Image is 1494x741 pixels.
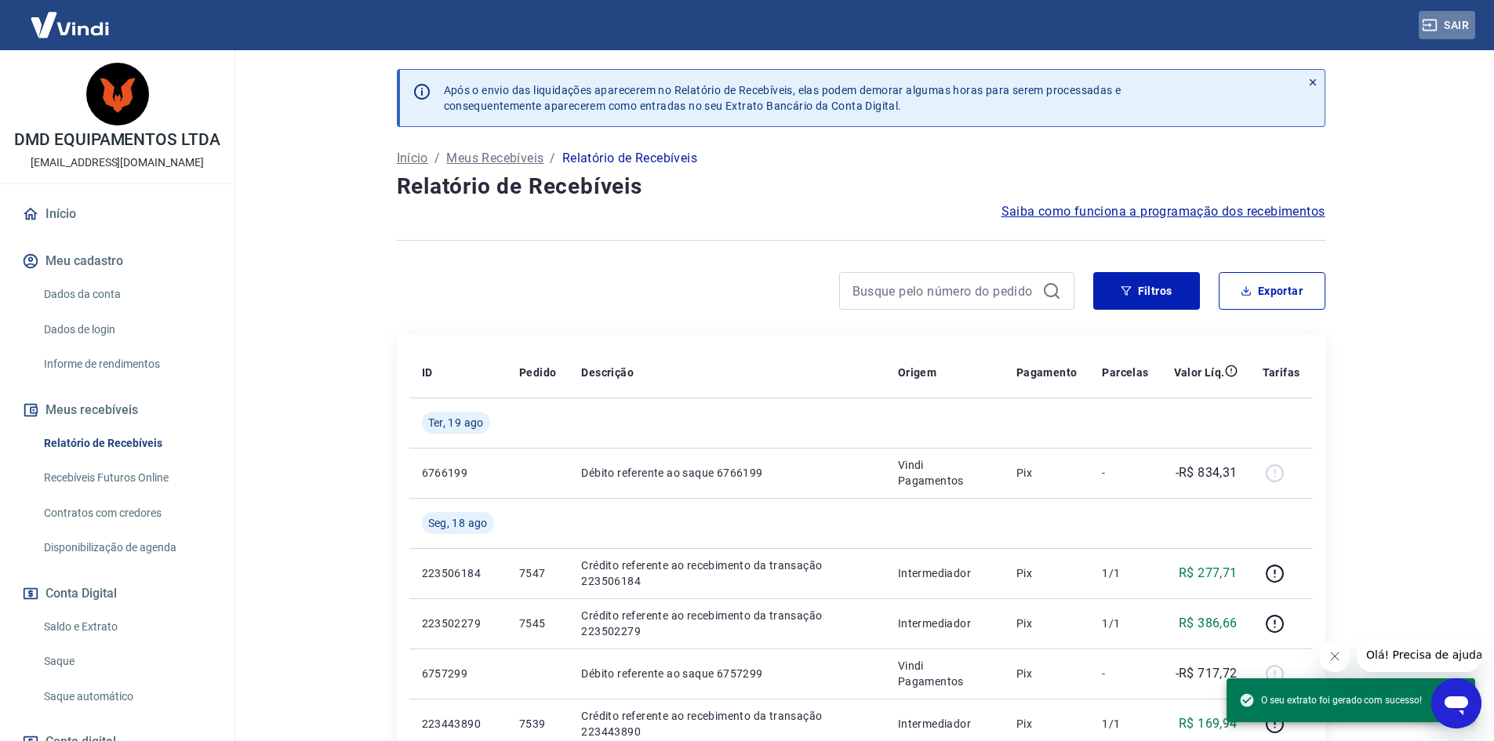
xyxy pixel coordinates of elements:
[1102,565,1148,581] p: 1/1
[19,393,216,427] button: Meus recebíveis
[14,132,220,148] p: DMD EQUIPAMENTOS LTDA
[1263,365,1300,380] p: Tarifas
[550,149,555,168] p: /
[581,465,872,481] p: Débito referente ao saque 6766199
[38,348,216,380] a: Informe de rendimentos
[1419,11,1475,40] button: Sair
[1016,365,1078,380] p: Pagamento
[1102,616,1148,631] p: 1/1
[38,427,216,459] a: Relatório de Recebíveis
[434,149,440,168] p: /
[422,565,494,581] p: 223506184
[38,497,216,529] a: Contratos com credores
[519,365,556,380] p: Pedido
[519,716,556,732] p: 7539
[19,576,216,611] button: Conta Digital
[1357,637,1481,672] iframe: Mensagem da empresa
[19,1,121,49] img: Vindi
[581,608,872,639] p: Crédito referente ao recebimento da transação 223502279
[898,658,991,689] p: Vindi Pagamentos
[38,532,216,564] a: Disponibilização de agenda
[422,716,494,732] p: 223443890
[444,82,1121,114] p: Após o envio das liquidações aparecerem no Relatório de Recebíveis, elas podem demorar algumas ho...
[19,197,216,231] a: Início
[19,244,216,278] button: Meu cadastro
[428,515,488,531] span: Seg, 18 ago
[422,666,494,681] p: 6757299
[9,11,132,24] span: Olá! Precisa de ajuda?
[852,279,1036,303] input: Busque pelo número do pedido
[86,63,149,125] img: c05372d4-3466-474d-a193-cf8ef39b4877.jpeg
[38,645,216,677] a: Saque
[38,314,216,346] a: Dados de login
[898,616,991,631] p: Intermediador
[519,565,556,581] p: 7547
[422,465,494,481] p: 6766199
[446,149,543,168] a: Meus Recebíveis
[1102,465,1148,481] p: -
[562,149,697,168] p: Relatório de Recebíveis
[1093,272,1200,310] button: Filtros
[1001,202,1325,221] a: Saiba como funciona a programação dos recebimentos
[1016,666,1078,681] p: Pix
[1239,692,1422,708] span: O seu extrato foi gerado com sucesso!
[898,365,936,380] p: Origem
[1179,714,1238,733] p: R$ 169,94
[1102,716,1148,732] p: 1/1
[1219,272,1325,310] button: Exportar
[1176,664,1238,683] p: -R$ 717,72
[397,171,1325,202] h4: Relatório de Recebíveis
[1016,716,1078,732] p: Pix
[1179,614,1238,633] p: R$ 386,66
[1319,641,1350,672] iframe: Fechar mensagem
[38,278,216,311] a: Dados da conta
[581,558,872,589] p: Crédito referente ao recebimento da transação 223506184
[898,457,991,489] p: Vindi Pagamentos
[581,365,634,380] p: Descrição
[1016,616,1078,631] p: Pix
[898,565,991,581] p: Intermediador
[1016,565,1078,581] p: Pix
[422,365,433,380] p: ID
[581,708,872,739] p: Crédito referente ao recebimento da transação 223443890
[428,415,484,430] span: Ter, 19 ago
[38,611,216,643] a: Saldo e Extrato
[1174,365,1225,380] p: Valor Líq.
[1102,666,1148,681] p: -
[581,666,872,681] p: Débito referente ao saque 6757299
[422,616,494,631] p: 223502279
[31,154,204,171] p: [EMAIL_ADDRESS][DOMAIN_NAME]
[38,462,216,494] a: Recebíveis Futuros Online
[1179,564,1238,583] p: R$ 277,71
[898,716,991,732] p: Intermediador
[1102,365,1148,380] p: Parcelas
[397,149,428,168] a: Início
[1016,465,1078,481] p: Pix
[1431,678,1481,728] iframe: Botão para abrir a janela de mensagens
[1176,463,1238,482] p: -R$ 834,31
[38,681,216,713] a: Saque automático
[519,616,556,631] p: 7545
